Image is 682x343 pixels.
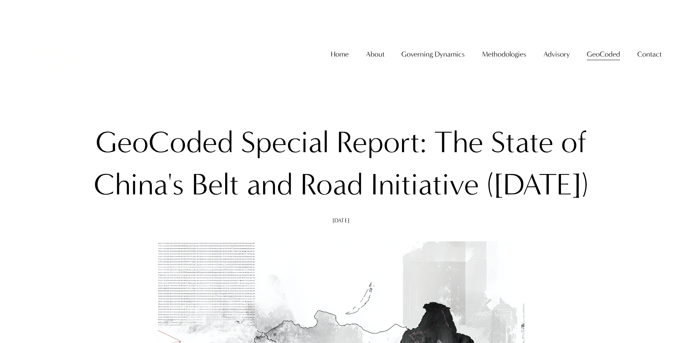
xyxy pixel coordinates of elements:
span: GeoCoded [587,48,620,61]
a: folder dropdown [366,47,384,62]
a: Home [331,47,349,62]
span: [DATE] [333,217,349,224]
img: Christopher Sanchez &amp; Co. [20,21,86,87]
span: Governing Dynamics [401,48,465,61]
a: folder dropdown [401,47,465,62]
a: folder dropdown [587,47,620,62]
a: folder dropdown [482,47,526,62]
span: Contact [637,48,662,61]
span: Advisory [543,48,570,61]
a: folder dropdown [637,47,662,62]
h1: GeoCoded Special Report: The State of China's Belt and Road Initiative ([DATE]) [88,121,594,206]
span: Methodologies [482,48,526,61]
a: folder dropdown [543,47,570,62]
span: About [366,48,384,61]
